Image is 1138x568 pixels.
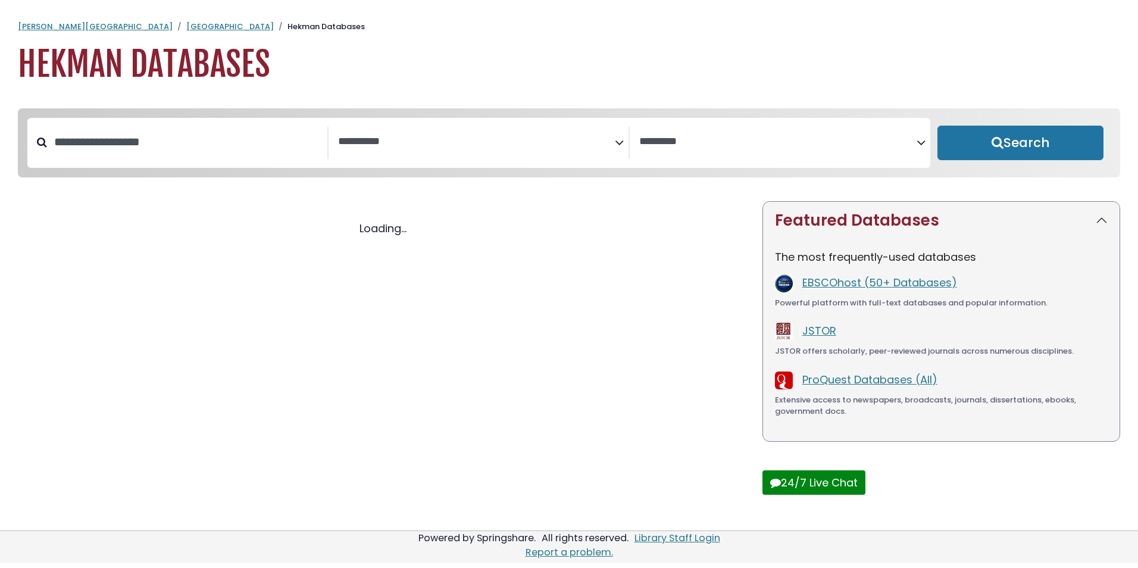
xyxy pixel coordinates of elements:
div: JSTOR offers scholarly, peer-reviewed journals across numerous disciplines. [775,345,1108,357]
a: [GEOGRAPHIC_DATA] [186,21,274,32]
input: Search database by title or keyword [47,132,327,152]
h1: Hekman Databases [18,45,1120,85]
a: ProQuest Databases (All) [802,372,937,387]
nav: Search filters [18,108,1120,177]
a: EBSCOhost (50+ Databases) [802,275,957,290]
div: Extensive access to newspapers, broadcasts, journals, dissertations, ebooks, government docs. [775,394,1108,417]
a: Report a problem. [526,545,613,559]
div: Powerful platform with full-text databases and popular information. [775,297,1108,309]
textarea: Search [338,136,615,148]
p: The most frequently-used databases [775,249,1108,265]
button: Featured Databases [763,202,1120,239]
div: Powered by Springshare. [417,531,537,545]
button: 24/7 Live Chat [762,470,865,495]
a: JSTOR [802,323,836,338]
a: Library Staff Login [634,531,720,545]
button: Submit for Search Results [937,126,1103,160]
div: All rights reserved. [540,531,630,545]
div: Loading... [18,220,748,236]
nav: breadcrumb [18,21,1120,33]
li: Hekman Databases [274,21,365,33]
textarea: Search [639,136,916,148]
a: [PERSON_NAME][GEOGRAPHIC_DATA] [18,21,173,32]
